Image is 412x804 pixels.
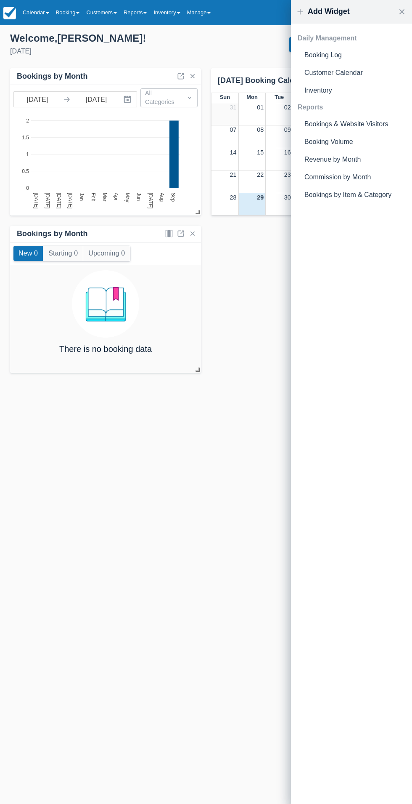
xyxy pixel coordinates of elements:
h4: There is no booking data [59,344,152,354]
button: Interact with the calendar and add the check-in date for your trip. [120,92,137,107]
div: Revenue by Month [298,151,405,168]
div: Bookings by Month [17,229,88,239]
div: [DATE] [10,46,199,56]
a: 22 [257,171,264,178]
a: 09 [284,126,291,133]
div: Bookings by Item & Category [298,186,405,203]
div: Customer Calendar [298,64,405,81]
div: Daily Management [298,31,405,46]
div: Welcome , [PERSON_NAME] ! [10,32,199,45]
a: 28 [230,194,237,201]
img: booking.png [72,270,139,338]
a: 08 [257,126,264,133]
img: checkfront-main-nav-mini-logo.png [3,7,16,19]
a: 15 [257,149,264,156]
button: New 0 [13,246,43,261]
a: 23 [284,171,291,178]
button: Upcoming 0 [83,246,130,261]
div: [DATE] Booking Calendar [218,76,340,85]
div: Booking Volume [298,133,405,150]
a: 31 [230,104,237,111]
a: 14 [230,149,237,156]
a: 29 [257,194,264,201]
div: Booking Log [298,47,405,64]
div: Commission by Month [298,169,405,186]
input: Start Date [14,92,61,107]
div: Inventory [298,82,405,99]
div: Reports [298,100,405,115]
span: Sun [220,94,230,100]
div: Bookings by Month [17,72,88,81]
button: Starting 0 [43,246,83,261]
a: 30 [284,194,291,201]
div: All Categories [145,89,178,107]
a: 21 [230,171,237,178]
a: 07 [230,126,237,133]
div: Bookings & Website Visitors [298,116,405,133]
span: Dropdown icon [185,93,194,102]
span: Mon [246,94,258,100]
a: 02 [284,104,291,111]
a: 01 [257,104,264,111]
span: Tue [275,94,284,100]
a: New Booking [289,37,340,52]
input: End Date [73,92,120,107]
a: 16 [284,149,291,156]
